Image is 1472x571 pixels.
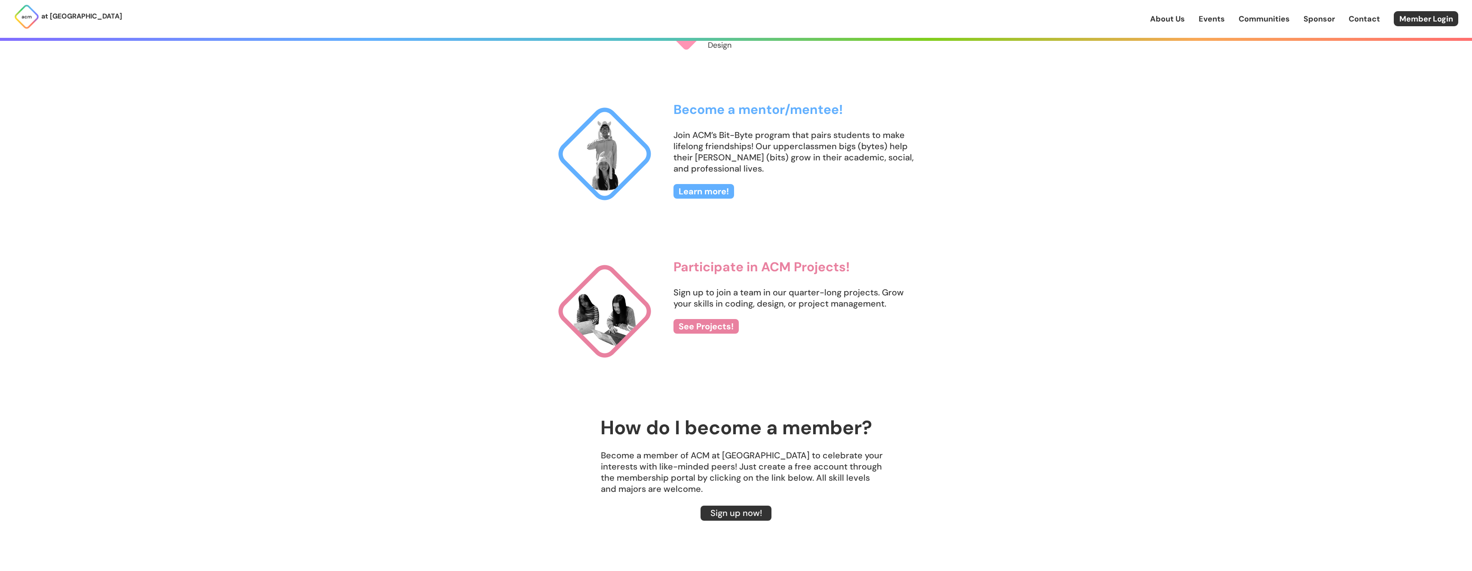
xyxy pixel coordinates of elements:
a: Sponsor [1304,13,1335,25]
p: Design [708,40,798,51]
a: Communities [1239,13,1290,25]
a: Member Login [1394,11,1458,26]
a: Sign up now! [701,506,771,521]
p: at [GEOGRAPHIC_DATA] [41,11,122,22]
a: About Us [1150,13,1185,25]
a: Events [1199,13,1225,25]
h2: How do I become a member? [600,417,872,439]
a: at [GEOGRAPHIC_DATA] [14,4,122,30]
p: Sign up to join a team in our quarter-long projects. Grow your skills in coding, design, or proje... [673,287,919,309]
p: Become a member of ACM at [GEOGRAPHIC_DATA] to celebrate your interests with like-minded peers! J... [530,450,943,494]
a: See Projects! [673,319,739,334]
h3: Become a mentor/mentee! [673,102,919,117]
h3: Participate in ACM Projects! [673,260,919,274]
a: Learn more! [673,184,734,199]
p: Join ACM’s Bit-Byte program that pairs students to make lifelong friendships! Our upperclassmen b... [673,129,919,174]
a: Contact [1349,13,1380,25]
img: ACM Logo [14,4,40,30]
